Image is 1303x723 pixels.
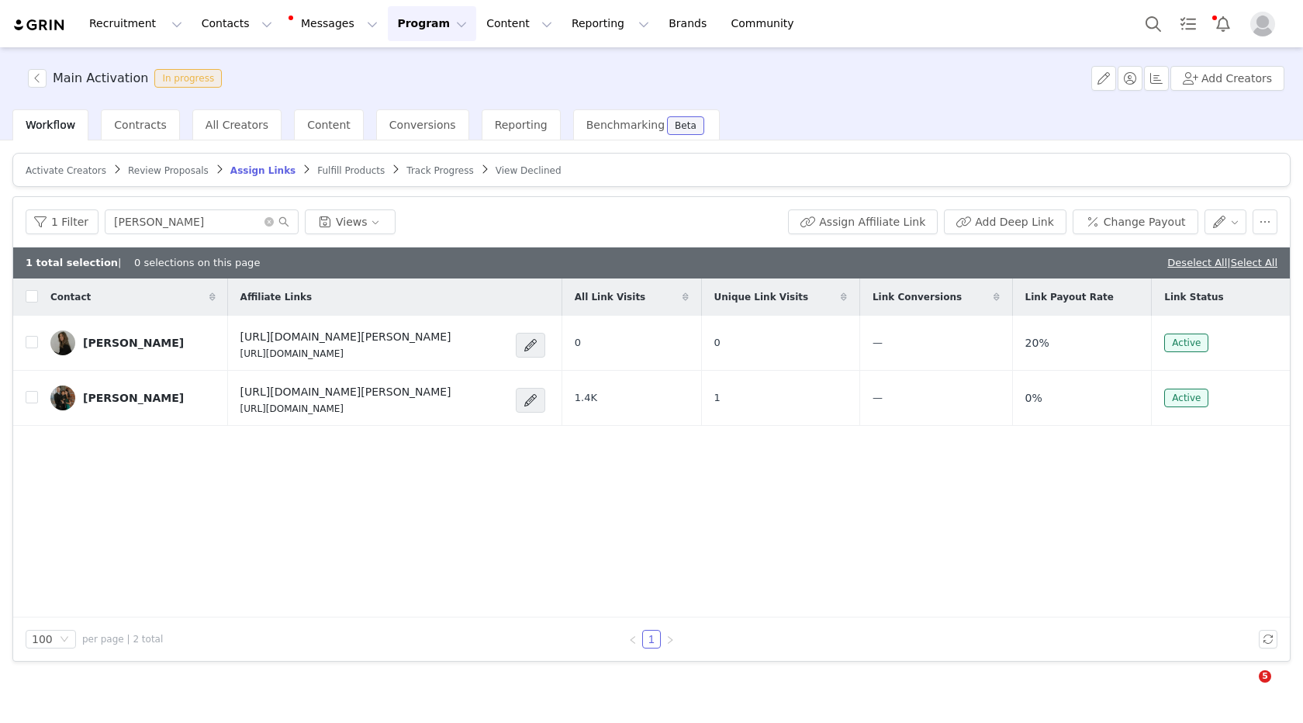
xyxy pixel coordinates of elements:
button: 1 Filter [26,209,99,234]
span: Conversions [389,119,456,131]
span: Link Conversions [873,290,962,304]
button: Program [388,6,476,41]
span: Assign Links [230,165,296,176]
span: 5 [1259,670,1271,683]
span: Active [1164,389,1208,407]
img: grin logo [12,18,67,33]
h4: [URL][DOMAIN_NAME][PERSON_NAME] [240,329,451,345]
img: placeholder-profile.jpg [1250,12,1275,36]
span: per page | 2 total [82,632,163,646]
span: Fulfill Products [317,165,385,176]
button: Search [1136,6,1170,41]
span: Reporting [495,119,548,131]
a: Tasks [1171,6,1205,41]
div: [PERSON_NAME] [83,392,184,404]
div: Beta [675,121,696,130]
button: Notifications [1206,6,1240,41]
img: f06ac77b-855b-4e1a-87de-8b60308a7481.jpg [50,330,75,355]
iframe: Intercom live chat [1227,670,1264,707]
input: Search... [105,209,299,234]
button: Reporting [562,6,658,41]
span: [object Object] [28,69,228,88]
i: icon: down [60,635,69,645]
span: Contact [50,290,91,304]
span: Content [307,119,351,131]
a: 1 [643,631,660,648]
span: — [873,392,883,403]
h4: [URL][DOMAIN_NAME][PERSON_NAME] [240,384,451,400]
div: 100 [32,631,53,648]
button: Contacts [192,6,282,41]
div: | 0 selections on this page [26,255,260,271]
a: [PERSON_NAME] [50,330,216,355]
span: Benchmarking [586,119,665,131]
span: — [873,337,883,348]
span: All Link Visits [575,290,645,304]
p: [URL][DOMAIN_NAME] [240,347,451,361]
span: 0 [575,337,581,348]
span: | [1227,257,1277,268]
span: Track Progress [406,165,473,176]
span: View Declined [496,165,562,176]
span: Link Payout Rate [1025,290,1114,304]
span: In progress [154,69,222,88]
span: Affiliate Links [240,290,312,304]
p: [URL][DOMAIN_NAME] [240,402,451,416]
i: icon: close-circle [264,217,274,227]
span: Contracts [114,119,167,131]
i: icon: right [665,635,675,645]
i: icon: left [628,635,638,645]
button: Assign Affiliate Link [788,209,938,234]
a: [PERSON_NAME] [50,386,216,410]
span: 1 [714,392,721,403]
b: 1 total selection [26,257,118,268]
li: Next Page [661,630,679,649]
button: Add Deep Link [944,209,1066,234]
a: Deselect All [1167,257,1227,268]
button: Recruitment [80,6,192,41]
button: Messages [282,6,387,41]
span: 0% [1025,390,1042,406]
span: 20% [1025,335,1049,351]
h3: Main Activation [53,69,148,88]
button: Profile [1241,12,1291,36]
button: Views [305,209,396,234]
li: Previous Page [624,630,642,649]
a: Brands [659,6,721,41]
span: 0 [714,337,721,348]
span: Workflow [26,119,75,131]
div: [PERSON_NAME] [83,337,184,349]
button: Add Creators [1170,66,1284,91]
span: 1.4K [575,392,597,403]
a: Select All [1231,257,1277,268]
button: Content [477,6,562,41]
span: Unique Link Visits [714,290,809,304]
img: 773a604e-1c9e-44b9-b76b-0a9aefeb0be1.jpg [50,386,75,410]
span: Active [1164,334,1208,352]
span: Link Status [1164,290,1223,304]
span: Activate Creators [26,165,106,176]
button: Change Payout [1073,209,1198,234]
a: Community [722,6,810,41]
i: icon: search [278,216,289,227]
li: 1 [642,630,661,649]
span: Review Proposals [128,165,209,176]
span: All Creators [206,119,268,131]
